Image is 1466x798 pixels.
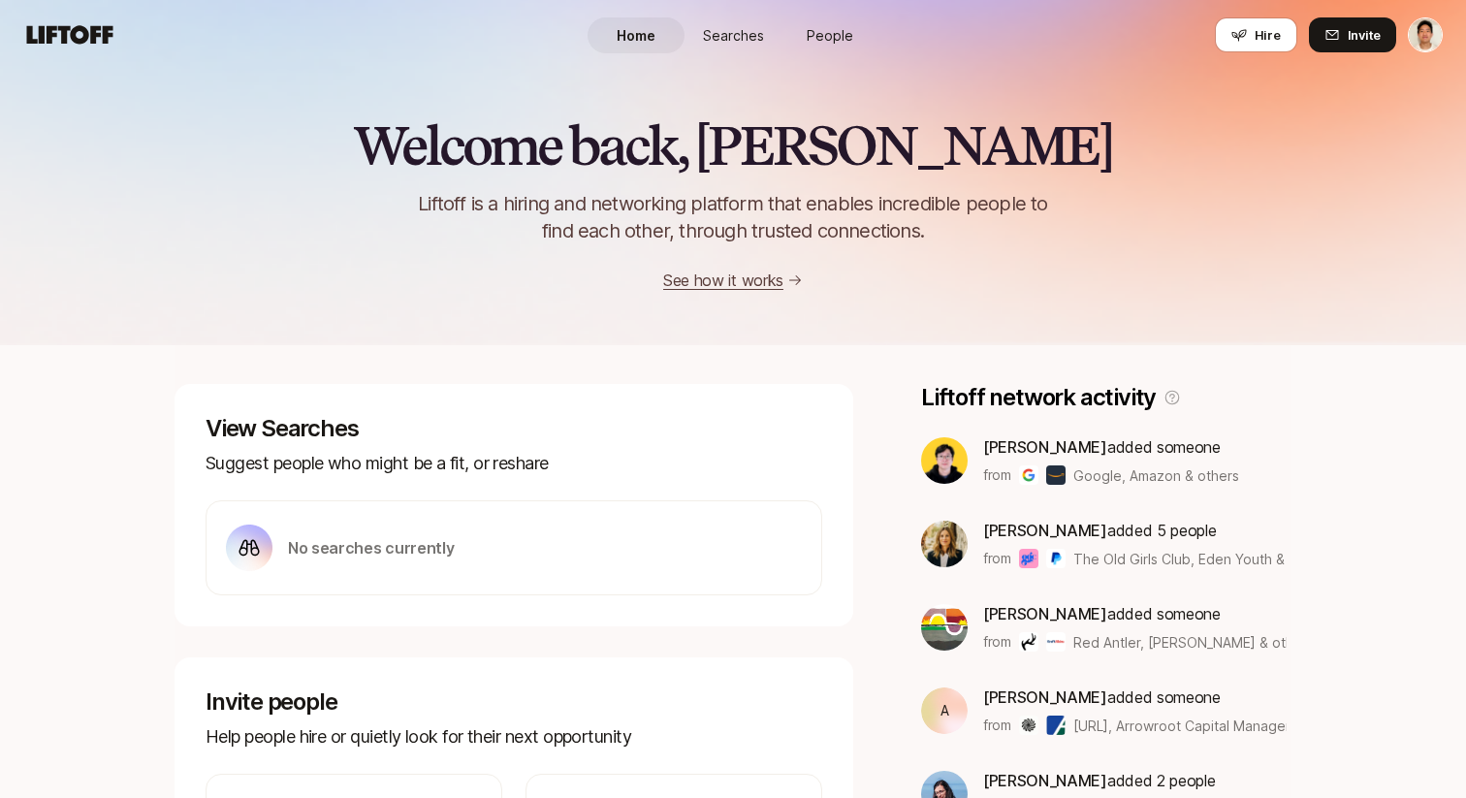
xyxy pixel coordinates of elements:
h2: Welcome back, [PERSON_NAME] [353,116,1112,175]
p: from [983,463,1011,487]
p: added 2 people [983,768,1261,793]
span: [URL], Arrowroot Capital Management & others [1073,718,1376,734]
p: Invite people [206,688,822,716]
a: People [781,17,878,53]
span: People [807,25,853,46]
p: Suggest people who might be a fit, or reshare [206,450,822,477]
p: View Searches [206,415,822,442]
a: Searches [685,17,781,53]
span: Google, Amazon & others [1073,465,1239,486]
span: Red Antler, [PERSON_NAME] & others [1073,632,1287,653]
img: MuseData.ai [1019,716,1038,735]
a: See how it works [663,271,783,290]
p: added someone [983,685,1287,710]
span: [PERSON_NAME] [983,771,1107,790]
p: Liftoff network activity [921,384,1156,411]
img: 55d9318b_234e_4eda_b922_1b806df8ce07.jfif [921,437,968,484]
button: Invite [1309,17,1396,52]
p: added someone [983,434,1239,460]
p: added someone [983,601,1287,626]
span: The Old Girls Club, Eden Youth & others [1073,551,1330,567]
img: The Old Girls Club [1019,549,1038,568]
img: ACg8ocJiMYCyxggn_X7DAT5DZ2XZSAavZ2rvSQUSYcwu0luQALiqYlkN=s160-c [921,604,968,651]
span: [PERSON_NAME] [983,687,1107,707]
img: Google [1019,465,1038,485]
p: Liftoff is a hiring and networking platform that enables incredible people to find each other, th... [386,190,1080,244]
span: Searches [703,25,764,46]
img: Kraft Heinz [1046,632,1066,652]
p: from [983,714,1011,737]
p: from [983,630,1011,654]
img: Amazon [1046,465,1066,485]
span: [PERSON_NAME] [983,521,1107,540]
a: Home [588,17,685,53]
button: Hire [1215,17,1297,52]
span: Invite [1348,25,1381,45]
p: A [940,699,949,722]
img: Arrowroot Capital Management [1046,716,1066,735]
p: Help people hire or quietly look for their next opportunity [206,723,822,750]
span: [PERSON_NAME] [983,437,1107,457]
p: from [983,547,1011,570]
span: [PERSON_NAME] [983,604,1107,623]
span: Home [617,25,655,46]
img: Eden Youth [1046,549,1066,568]
p: No searches currently [288,535,454,560]
img: Jeremy Chen [1409,18,1442,51]
img: Red Antler [1019,632,1038,652]
span: Hire [1255,25,1281,45]
button: Jeremy Chen [1408,17,1443,52]
p: added 5 people [983,518,1287,543]
img: add89ea6_fb14_440a_9630_c54da93ccdde.jpg [921,521,968,567]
